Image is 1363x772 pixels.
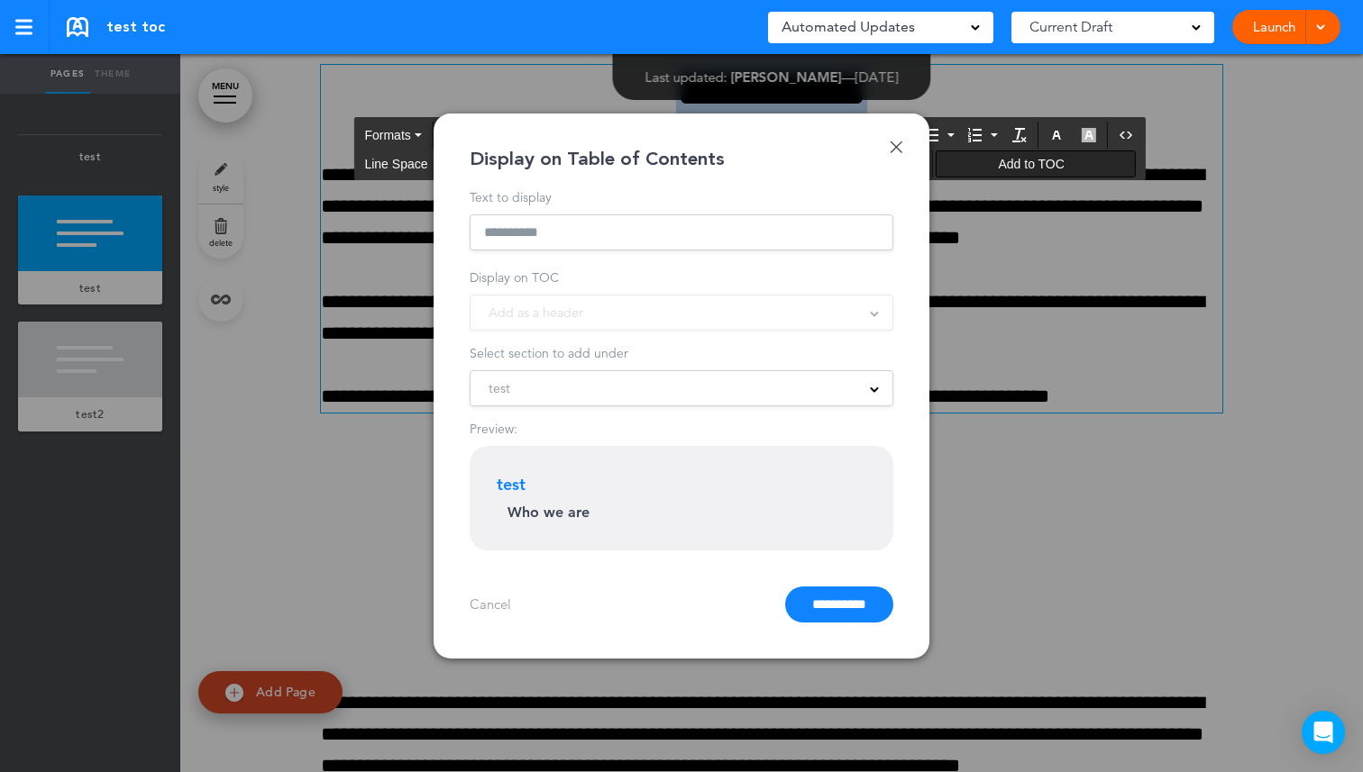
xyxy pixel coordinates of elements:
div: Text to display [470,191,893,204]
a: Done [890,141,902,153]
span: test [489,376,510,401]
p: test [497,473,866,495]
div: Preview: [470,422,893,435]
a: Cancel [470,595,511,613]
div: Select section to add under [470,347,893,359]
div: Display on TOC [470,271,893,284]
div: Open Intercom Messenger [1302,711,1345,754]
div: Display on Table of Contents [470,150,725,168]
strong: Who we are [508,504,590,521]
